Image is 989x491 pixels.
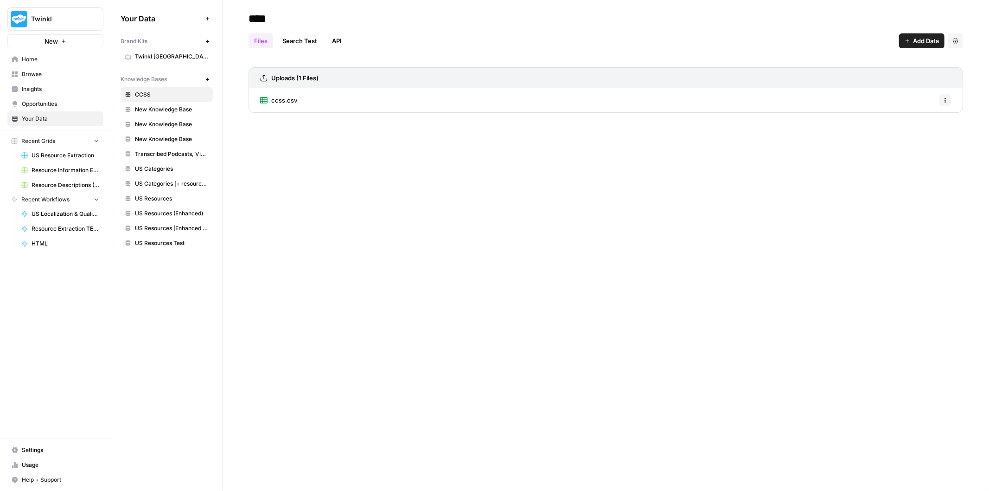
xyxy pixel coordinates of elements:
[17,178,103,193] a: Resource Descriptions (+Flair)
[121,162,213,176] a: US Categories
[17,148,103,163] a: US Resource Extraction
[326,33,347,48] a: API
[135,90,209,99] span: CCSS
[32,239,99,248] span: HTML
[32,151,99,160] span: US Resource Extraction
[135,135,209,143] span: New Knowledge Base
[7,458,103,472] a: Usage
[21,137,55,145] span: Recent Grids
[121,49,213,64] a: Twinkl [GEOGRAPHIC_DATA]
[17,207,103,221] a: US Localization & Quality Check
[121,176,213,191] a: US Categories [+ resource count]
[17,236,103,251] a: HTML
[7,443,103,458] a: Settings
[121,75,167,84] span: Knowledge Bases
[135,180,209,188] span: US Categories [+ resource count]
[249,33,273,48] a: Files
[121,206,213,221] a: US Resources (Enhanced)
[22,476,99,484] span: Help + Support
[7,97,103,111] a: Opportunities
[121,37,147,45] span: Brand Kits
[32,166,99,174] span: Resource Information Extraction Grid (1)
[121,13,202,24] span: Your Data
[17,163,103,178] a: Resource Information Extraction Grid (1)
[277,33,323,48] a: Search Test
[899,33,944,48] button: Add Data
[7,67,103,82] a: Browse
[260,88,297,112] a: ccss.csv
[913,36,939,45] span: Add Data
[135,105,209,114] span: New Knowledge Base
[135,120,209,129] span: New Knowledge Base
[22,55,99,64] span: Home
[31,14,87,24] span: Twinkl
[121,147,213,162] a: Transcribed Podcasts, Videos, etc.
[22,85,99,93] span: Insights
[271,73,319,83] h3: Uploads (1 Files)
[271,96,297,105] span: ccss.csv
[121,102,213,117] a: New Knowledge Base
[32,225,99,233] span: Resource Extraction TEST
[7,7,103,31] button: Workspace: Twinkl
[22,461,99,469] span: Usage
[7,34,103,48] button: New
[7,193,103,207] button: Recent Workflows
[22,70,99,78] span: Browse
[135,224,209,233] span: US Resources [Enhanced + Review Count]
[135,194,209,203] span: US Resources
[7,82,103,97] a: Insights
[260,68,319,88] a: Uploads (1 Files)
[7,134,103,148] button: Recent Grids
[135,209,209,218] span: US Resources (Enhanced)
[135,239,209,247] span: US Resources Test
[32,181,99,189] span: Resource Descriptions (+Flair)
[135,165,209,173] span: US Categories
[135,150,209,158] span: Transcribed Podcasts, Videos, etc.
[7,472,103,487] button: Help + Support
[121,132,213,147] a: New Knowledge Base
[121,117,213,132] a: New Knowledge Base
[121,221,213,236] a: US Resources [Enhanced + Review Count]
[121,191,213,206] a: US Resources
[11,11,27,27] img: Twinkl Logo
[121,236,213,251] a: US Resources Test
[135,52,209,61] span: Twinkl [GEOGRAPHIC_DATA]
[7,52,103,67] a: Home
[21,195,70,204] span: Recent Workflows
[32,210,99,218] span: US Localization & Quality Check
[22,446,99,454] span: Settings
[22,115,99,123] span: Your Data
[17,221,103,236] a: Resource Extraction TEST
[121,87,213,102] a: CCSS
[22,100,99,108] span: Opportunities
[45,37,58,46] span: New
[7,111,103,126] a: Your Data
